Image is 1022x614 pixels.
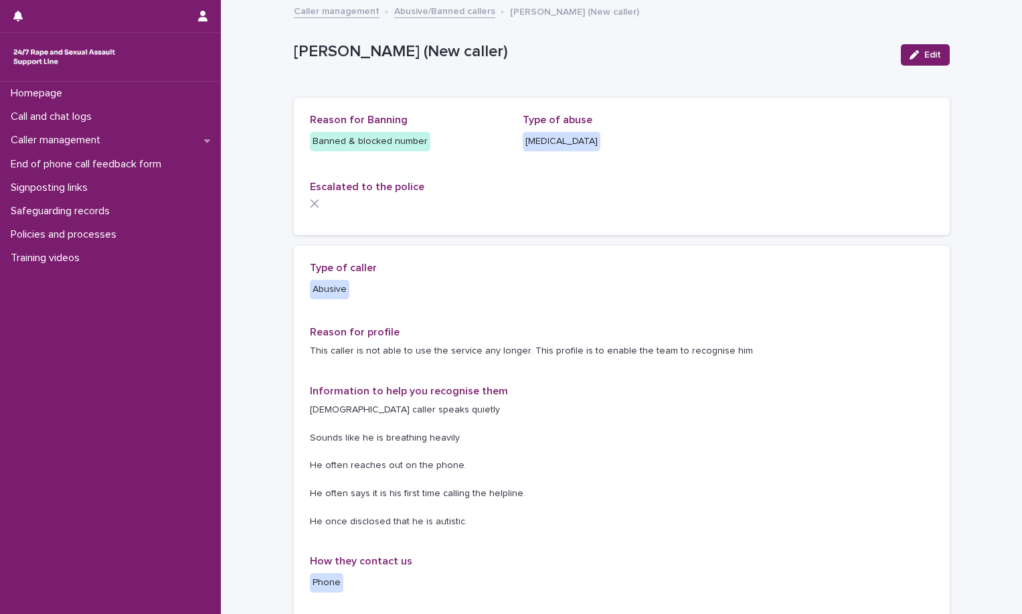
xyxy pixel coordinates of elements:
[310,386,508,396] span: Information to help you recognise them
[5,205,120,218] p: Safeguarding records
[5,87,73,100] p: Homepage
[310,403,934,528] p: [DEMOGRAPHIC_DATA] caller speaks quietly Sounds like he is breathing heavily He often reaches out...
[924,50,941,60] span: Edit
[510,3,639,18] p: [PERSON_NAME] (New caller)
[5,181,98,194] p: Signposting links
[310,114,408,125] span: Reason for Banning
[310,344,934,358] p: This caller is not able to use the service any longer. This profile is to enable the team to reco...
[5,228,127,241] p: Policies and processes
[523,132,600,151] div: [MEDICAL_DATA]
[310,262,377,273] span: Type of caller
[5,252,90,264] p: Training videos
[310,327,400,337] span: Reason for profile
[5,134,111,147] p: Caller management
[523,114,592,125] span: Type of abuse
[11,44,118,70] img: rhQMoQhaT3yELyF149Cw
[294,3,379,18] a: Caller management
[394,3,495,18] a: Abusive/Banned callers
[294,42,890,62] p: [PERSON_NAME] (New caller)
[310,556,412,566] span: How they contact us
[5,110,102,123] p: Call and chat logs
[901,44,950,66] button: Edit
[310,573,343,593] div: Phone
[310,280,349,299] div: Abusive
[5,158,172,171] p: End of phone call feedback form
[310,181,424,192] span: Escalated to the police
[310,132,430,151] div: Banned & blocked number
